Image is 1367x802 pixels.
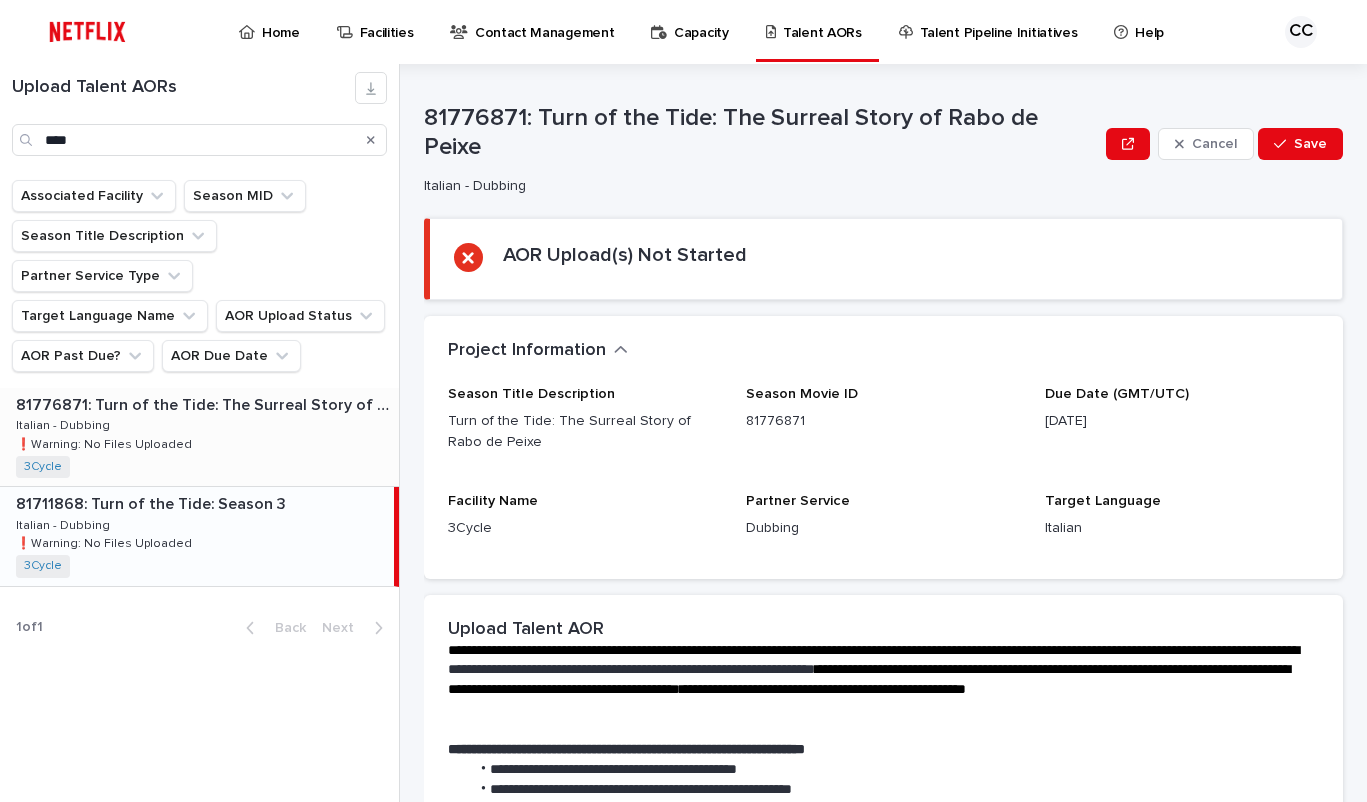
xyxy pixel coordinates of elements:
[1158,128,1254,160] button: Cancel
[16,515,114,533] p: Italian - Dubbing
[448,518,722,539] p: 3Cycle
[1192,137,1237,151] span: Cancel
[16,392,395,415] p: 81776871: Turn of the Tide: The Surreal Story of Rabo de Peixe
[162,340,301,372] button: AOR Due Date
[448,494,538,508] span: Facility Name
[1045,518,1319,539] p: Italian
[12,220,217,252] button: Season Title Description
[448,387,615,401] span: Season Title Description
[448,619,604,641] h2: Upload Talent AOR
[12,77,355,99] h1: Upload Talent AORs
[12,124,387,156] input: Search
[184,180,306,212] button: Season MID
[746,494,850,508] span: Partner Service
[1045,494,1161,508] span: Target Language
[322,621,366,635] span: Next
[746,411,1020,432] p: 81776871
[230,619,314,637] button: Back
[1045,411,1319,432] p: [DATE]
[16,491,290,514] p: 81711868: Turn of the Tide: Season 3
[1285,16,1317,48] div: CC
[216,300,385,332] button: AOR Upload Status
[12,340,154,372] button: AOR Past Due?
[263,621,306,635] span: Back
[503,243,747,267] h2: AOR Upload(s) Not Started
[314,619,399,637] button: Next
[12,300,208,332] button: Target Language Name
[746,387,858,401] span: Season Movie ID
[424,104,1098,162] p: 81776871: Turn of the Tide: The Surreal Story of Rabo de Peixe
[16,533,196,551] p: ❗️Warning: No Files Uploaded
[1258,128,1343,160] button: Save
[16,415,114,433] p: Italian - Dubbing
[424,178,1090,195] p: Italian - Dubbing
[24,460,62,474] a: 3Cycle
[40,12,135,52] img: ifQbXi3ZQGMSEF7WDB7W
[448,411,722,453] p: Turn of the Tide: The Surreal Story of Rabo de Peixe
[448,340,628,362] button: Project Information
[12,260,193,292] button: Partner Service Type
[1294,137,1327,151] span: Save
[1045,387,1189,401] span: Due Date (GMT/UTC)
[746,518,1020,539] p: Dubbing
[24,559,62,573] a: 3Cycle
[16,434,196,452] p: ❗️Warning: No Files Uploaded
[448,340,606,362] h2: Project Information
[12,180,176,212] button: Associated Facility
